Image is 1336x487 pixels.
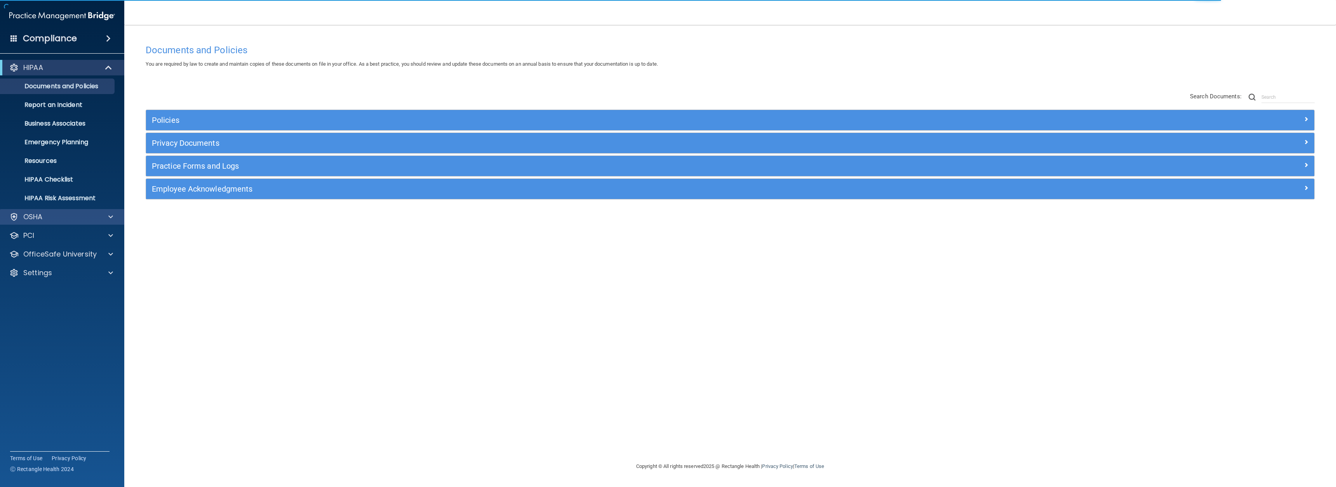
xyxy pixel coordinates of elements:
a: Practice Forms and Logs [152,160,1308,172]
a: OSHA [9,212,113,222]
h5: Practice Forms and Logs [152,162,1016,170]
p: OfficeSafe University [23,250,97,259]
a: HIPAA [9,63,113,72]
img: PMB logo [9,8,115,24]
p: Emergency Planning [5,138,111,146]
p: Report an Incident [5,101,111,109]
h4: Documents and Policies [146,45,1315,55]
a: Terms of Use [794,463,824,469]
a: Terms of Use [10,454,42,462]
p: Settings [23,268,52,278]
a: Privacy Policy [762,463,793,469]
iframe: Drift Widget Chat Controller [1202,432,1327,463]
span: You are required by law to create and maintain copies of these documents on file in your office. ... [146,61,658,67]
p: HIPAA [23,63,43,72]
p: OSHA [23,212,43,222]
input: Search [1261,91,1315,103]
p: PCI [23,231,34,240]
img: ic-search.3b580494.png [1249,94,1256,101]
p: Documents and Policies [5,82,111,90]
a: Privacy Documents [152,137,1308,149]
p: HIPAA Checklist [5,176,111,183]
a: Policies [152,114,1308,126]
h4: Compliance [23,33,77,44]
h5: Policies [152,116,1016,124]
span: Search Documents: [1190,93,1242,100]
a: Privacy Policy [52,454,87,462]
a: OfficeSafe University [9,250,113,259]
a: Settings [9,268,113,278]
h5: Employee Acknowledgments [152,185,1016,193]
p: Resources [5,157,111,165]
p: Business Associates [5,120,111,127]
div: Copyright © All rights reserved 2025 @ Rectangle Health | | [588,454,872,479]
a: Employee Acknowledgments [152,183,1308,195]
a: PCI [9,231,113,240]
h5: Privacy Documents [152,139,1016,147]
span: Ⓒ Rectangle Health 2024 [10,465,74,473]
p: HIPAA Risk Assessment [5,194,111,202]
